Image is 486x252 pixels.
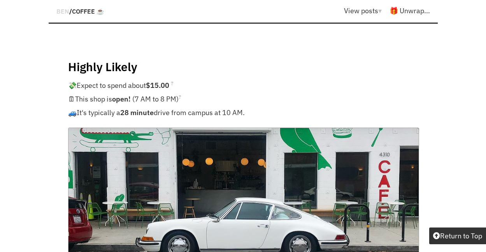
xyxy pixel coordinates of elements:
h4: Highly Likely [68,59,418,74]
span: ▾ [378,6,382,15]
sup: ? [171,80,174,87]
a: 🎁 Unwrap... [390,6,430,15]
strong: open! [112,94,131,103]
span: 💸 [68,81,77,90]
strong: $15.00 [146,81,169,90]
a: BEN [56,7,69,15]
a: View posts [344,6,390,15]
span: 🚙 [68,108,77,117]
a: Coffee ☕️ [72,7,104,15]
sup: ? [179,93,181,100]
button: Return to Top [429,227,486,244]
strong: 28 minute [120,108,154,117]
div: / [56,4,104,18]
p: It's typically a drive from campus at 10 AM. [68,106,418,119]
p: Expect to spend about [68,79,418,92]
span: This shop is (7 AM to 8 PM) [75,94,181,103]
span: 🗓 [68,94,75,103]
